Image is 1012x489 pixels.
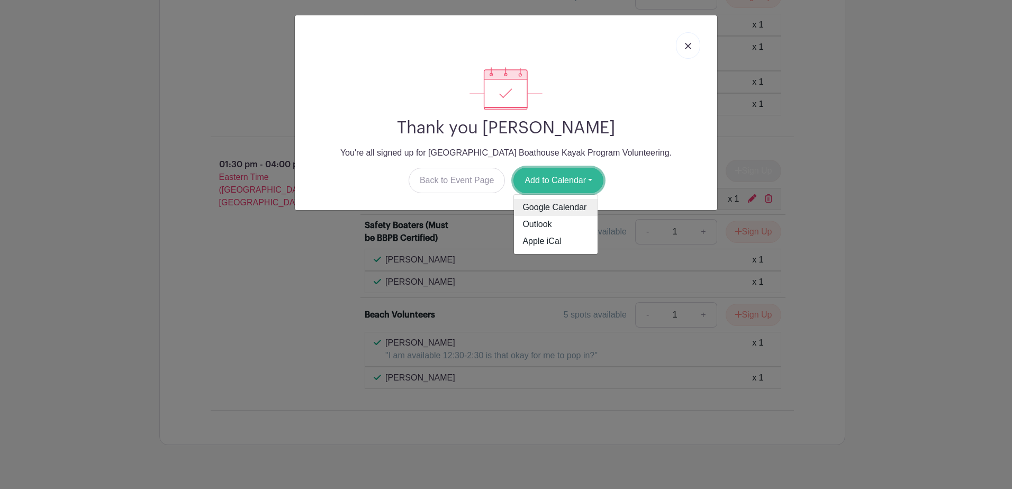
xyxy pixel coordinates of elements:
[303,118,709,138] h2: Thank you [PERSON_NAME]
[513,168,603,193] button: Add to Calendar
[514,233,598,250] a: Apple iCal
[469,67,543,110] img: signup_complete-c468d5dda3e2740ee63a24cb0ba0d3ce5d8a4ecd24259e683200fb1569d990c8.svg
[514,199,598,216] a: Google Calendar
[303,147,709,159] p: You're all signed up for [GEOGRAPHIC_DATA] Boathouse Kayak Program Volunteering.
[409,168,505,193] a: Back to Event Page
[685,43,691,49] img: close_button-5f87c8562297e5c2d7936805f587ecaba9071eb48480494691a3f1689db116b3.svg
[514,216,598,233] a: Outlook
